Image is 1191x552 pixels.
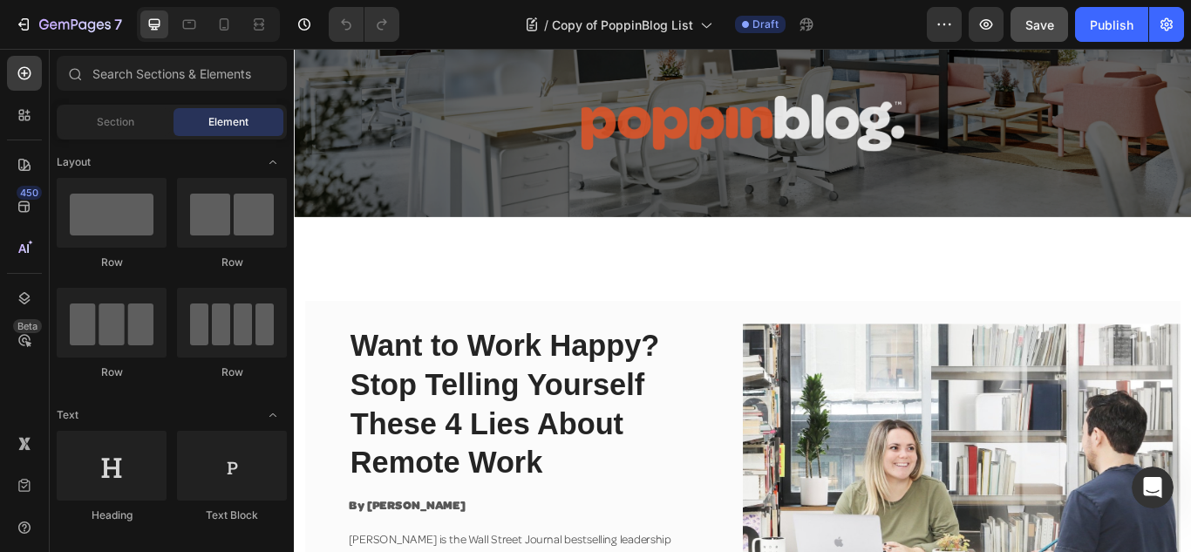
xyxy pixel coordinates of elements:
iframe: Intercom live chat [1132,467,1174,508]
div: Row [177,365,287,380]
span: Copy of PoppinBlog List [552,16,693,34]
div: Row [57,365,167,380]
span: / [544,16,548,34]
div: Heading [57,508,167,523]
input: Search Sections & Elements [57,56,287,91]
div: Undo/Redo [329,7,399,42]
div: Hi there, it’s [PERSON_NAME] again!As I hear no response from you so hopefully it means your conc... [14,34,286,320]
span: Save [1025,17,1054,32]
a: Tutorials [133,216,185,230]
div: Stay safe and I hope to e-meet you again soon! 😊 [28,276,272,310]
span: Section [97,114,134,130]
div: Operator says… [14,334,335,461]
span: Element [208,114,248,130]
button: Publish [1075,7,1148,42]
span: Layout [57,154,91,170]
span: Toggle open [259,148,287,176]
div: Do not forget our and channel to get more insight about GemPages. [28,215,272,267]
h1: Operator [85,17,146,30]
div: As I hear no response from you so hopefully it means your concern is well resolved. Or anytime yo... [28,71,272,208]
p: 7 [114,14,122,35]
span: Draft [752,17,779,32]
button: Save [1011,7,1068,42]
iframe: Design area [294,49,1191,552]
strong: By [PERSON_NAME] [64,526,200,540]
span: Text [57,407,78,423]
div: Close [306,7,337,38]
div: Beta [13,319,42,333]
div: Row [57,255,167,270]
button: 7 [7,7,130,42]
div: Row [177,255,287,270]
button: Home [273,7,306,40]
a: Help Center [28,216,235,248]
div: 450 [17,186,42,200]
div: Publish [1090,16,1133,34]
span: This ticket has been closed. Please feel free to open a new conversation if you have any other co... [28,345,268,411]
div: Text Block [177,508,287,523]
div: This ticket has been closed. Please feel free to open a new conversation if you have any other co... [14,334,286,423]
a: Want to Work Happy? Stop Telling Yourself These 4 Lies About Remote Work [64,322,473,507]
button: go back [11,7,44,40]
div: Hi there, it’s [PERSON_NAME] again! [28,44,272,62]
div: Mona says… [14,34,335,334]
img: Profile image for Operator [50,10,78,37]
span: Toggle open [259,401,287,429]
